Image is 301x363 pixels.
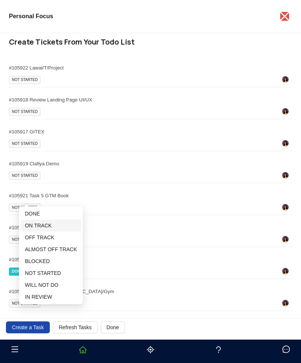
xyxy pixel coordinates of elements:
[6,321,50,333] button: Create a Task
[282,300,289,307] img: vyolhnmv1r4i0qi6wdmu.jpg
[279,10,291,22] span: close
[25,223,52,229] span: ON TRACK
[9,38,292,46] h5: Create Tickets From Your Todo List
[25,270,61,276] span: NOT STARTED
[107,323,119,331] span: Done
[25,234,54,240] span: OFF TRACK
[282,140,289,147] img: vyolhnmv1r4i0qi6wdmu.jpg
[25,258,50,264] span: BLOCKED
[9,204,41,212] span: NOT STARTED
[101,321,125,333] button: Done
[282,346,290,353] span: message
[215,346,222,353] span: question
[9,12,271,21] p: Personal Focus
[9,256,292,264] div: # 105923 L-I-Audio
[9,288,292,296] div: # 105924 Journal/[DEMOGRAPHIC_DATA]/Gym
[79,346,87,353] span: home
[147,346,154,353] span: aim
[9,64,292,72] div: # 105922 Lawal/T/Project
[282,108,289,115] img: vyolhnmv1r4i0qi6wdmu.jpg
[11,346,19,353] span: menu
[9,160,292,168] div: # 105919 Clafiya Demo
[9,299,41,308] span: NOT STARTED
[282,172,289,179] img: vyolhnmv1r4i0qi6wdmu.jpg
[282,76,289,83] img: vyolhnmv1r4i0qi6wdmu.jpg
[9,172,41,180] span: NOT STARTED
[25,246,77,252] span: ALMOST OFF TRACK
[9,128,292,136] div: # 105917 GITEX
[282,204,289,211] img: vyolhnmv1r4i0qi6wdmu.jpg
[9,192,292,200] div: # 105921 Task 5 GTM Book
[9,108,41,116] span: NOT STARTED
[282,236,289,243] img: vyolhnmv1r4i0qi6wdmu.jpg
[25,282,58,288] span: WILL NOT DO
[9,96,292,104] div: # 105918 Review Landing Page UI/UX
[9,140,41,148] span: NOT STARTED
[12,323,44,331] span: Create a Task
[9,236,41,244] span: NOT STARTED
[9,268,26,276] span: DONE
[9,76,41,84] span: NOT STARTED
[25,211,40,217] span: DONE
[53,321,97,333] button: Refresh Tasks
[59,323,91,331] span: Refresh Tasks
[280,12,289,21] button: Close
[9,224,292,232] div: # 105920 Motion Design PR
[282,268,289,275] img: vyolhnmv1r4i0qi6wdmu.jpg
[25,294,52,300] span: IN REVIEW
